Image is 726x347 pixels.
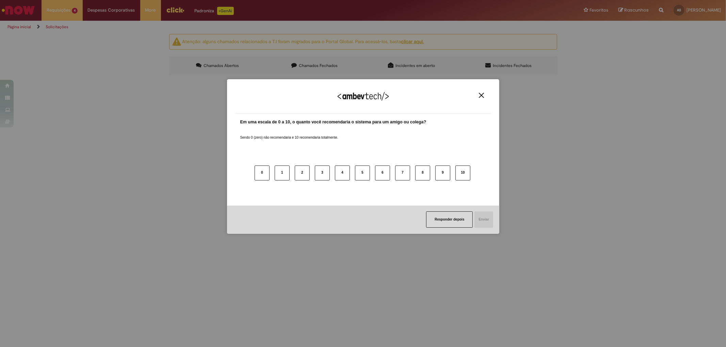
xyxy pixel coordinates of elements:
[455,166,470,180] button: 10
[479,93,484,98] img: Close
[375,166,390,180] button: 6
[355,166,370,180] button: 5
[275,166,290,180] button: 1
[395,166,410,180] button: 7
[338,92,389,101] img: Logo Ambevtech
[295,166,310,180] button: 2
[335,166,350,180] button: 4
[240,119,426,125] label: Em uma escala de 0 a 10, o quanto você recomendaria o sistema para um amigo ou colega?
[426,211,473,228] button: Responder depois
[415,166,430,180] button: 8
[240,127,338,140] label: Sendo 0 (zero) não recomendaria e 10 recomendaria totalmente.
[435,166,450,180] button: 9
[315,166,330,180] button: 3
[255,166,270,180] button: 0
[477,92,486,98] button: Close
